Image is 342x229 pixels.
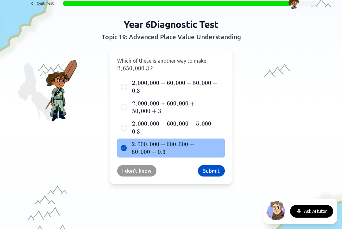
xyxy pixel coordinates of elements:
[167,141,176,148] span: 600
[266,200,286,220] img: North
[202,120,211,127] span: 000
[132,87,140,94] span: 0.3
[179,100,188,107] span: 000
[132,79,135,86] span: 2
[158,148,166,155] span: 0.3
[190,141,194,148] span: +
[176,120,178,127] span: ,
[158,108,161,114] span: 3
[117,165,156,176] button: I don't know
[135,141,136,148] span: ,
[161,120,165,127] span: +
[193,79,199,86] span: 50
[196,120,199,127] span: 5
[167,79,173,86] span: 60
[138,100,147,107] span: 000
[290,205,333,218] button: Ask AI tutor
[147,79,149,86] span: ,
[161,79,165,86] span: +
[54,33,288,41] h2: Topic 19: Advanced Place Value Understanding
[176,141,178,148] span: ,
[167,120,176,127] span: 600
[152,108,157,114] span: +
[120,65,122,72] span: ,
[132,65,134,72] span: ,
[187,79,191,86] span: +
[123,65,132,72] span: 650
[132,108,138,114] span: 50
[199,79,201,86] span: ,
[199,120,201,127] span: ,
[138,148,140,155] span: ,
[135,100,137,107] span: ,
[179,141,188,148] span: 000
[202,79,211,86] span: 000
[138,79,147,86] span: 000
[135,65,149,72] span: 000.3
[212,120,217,127] span: +
[161,100,166,107] span: +
[135,120,137,127] span: ,
[147,100,149,107] span: ,
[117,58,206,64] span: Which of these is another way to make
[141,108,150,114] span: 000
[150,141,159,148] span: 000
[132,148,138,155] span: 50
[54,19,288,30] h1: Year 6 Diagnostic Test
[147,141,149,148] span: ,
[176,79,185,86] span: 000
[138,108,140,114] span: ,
[198,165,225,176] button: Submit
[132,100,135,107] span: 2
[137,141,147,148] span: 000
[150,79,159,86] span: 000
[132,141,135,148] span: 2
[150,120,159,127] span: 000
[138,120,147,127] span: 000
[190,100,195,107] span: +
[117,65,120,72] span: 2
[173,79,175,86] span: ,
[176,100,178,107] span: ,
[150,65,153,71] span: ?
[190,120,194,127] span: +
[179,120,188,127] span: 000
[147,120,149,127] span: ,
[150,100,159,107] span: 000
[132,128,140,135] span: 0.3
[167,100,176,107] span: 600
[132,120,135,127] span: 2
[152,148,156,155] span: +
[135,79,137,86] span: ,
[141,148,150,155] span: 000
[161,141,165,148] span: +
[212,79,217,86] span: +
